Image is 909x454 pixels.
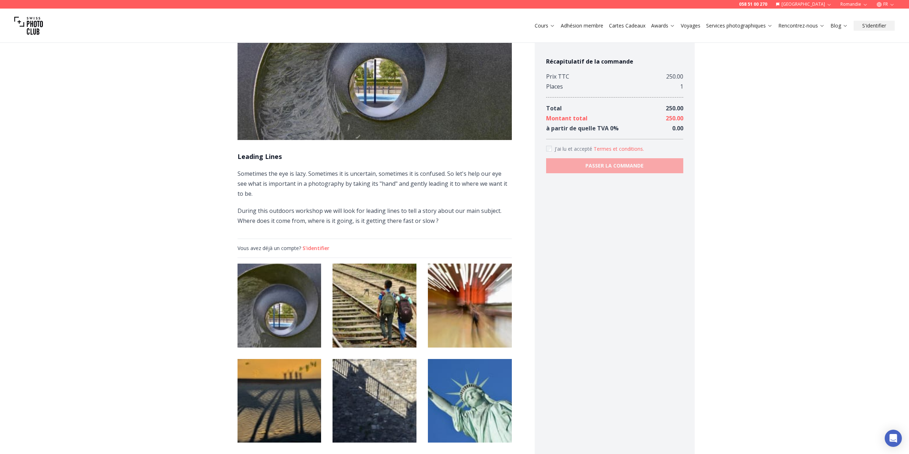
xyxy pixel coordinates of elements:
[854,21,895,31] button: S'identifier
[775,21,828,31] button: Rencontrez-nous
[546,57,683,66] h4: Récapitulatif de la commande
[703,21,775,31] button: Services photographiques
[428,359,512,443] img: Master Ateliers Pratique-5
[238,264,321,348] img: Master Ateliers Pratique-0
[546,123,619,133] div: à partir de quelle TVA 0 %
[739,1,767,7] a: 058 51 00 270
[561,22,603,29] a: Adhésion membre
[546,113,588,123] div: Montant total
[828,21,851,31] button: Blog
[651,22,675,29] a: Awards
[555,145,594,152] span: J'ai lu et accepté
[666,114,683,122] span: 250.00
[238,245,512,252] div: Vous avez déjà un compte?
[585,162,644,169] b: PASSER LA COMMANDE
[546,103,562,113] div: Total
[666,71,683,81] div: 250.00
[594,145,644,153] button: Accept termsJ'ai lu et accepté
[680,81,683,91] div: 1
[778,22,825,29] a: Rencontrez-nous
[546,158,683,173] button: PASSER LA COMMANDE
[333,264,416,348] img: Master Ateliers Pratique-1
[428,264,512,348] img: Master Ateliers Pratique-2
[885,430,902,447] div: Open Intercom Messenger
[546,146,552,151] input: Accept terms
[830,22,848,29] a: Blog
[546,81,563,91] div: Places
[546,71,569,81] div: Prix TTC
[238,169,512,199] p: Sometimes the eye is lazy. Sometimes it is uncertain, sometimes it is confused. So let's help our...
[333,359,416,443] img: Master Ateliers Pratique-4
[14,11,43,40] img: Swiss photo club
[303,245,329,252] button: S'identifier
[535,22,555,29] a: Cours
[238,359,321,443] img: Master Ateliers Pratique-3
[238,151,512,161] h1: Leading Lines
[681,22,700,29] a: Voyages
[609,22,645,29] a: Cartes Cadeaux
[648,21,678,31] button: Awards
[678,21,703,31] button: Voyages
[666,104,683,112] span: 250.00
[672,124,683,132] span: 0.00
[606,21,648,31] button: Cartes Cadeaux
[238,206,512,226] p: During this outdoors workshop we will look for leading lines to tell a story about our main subje...
[532,21,558,31] button: Cours
[706,22,773,29] a: Services photographiques
[558,21,606,31] button: Adhésion membre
